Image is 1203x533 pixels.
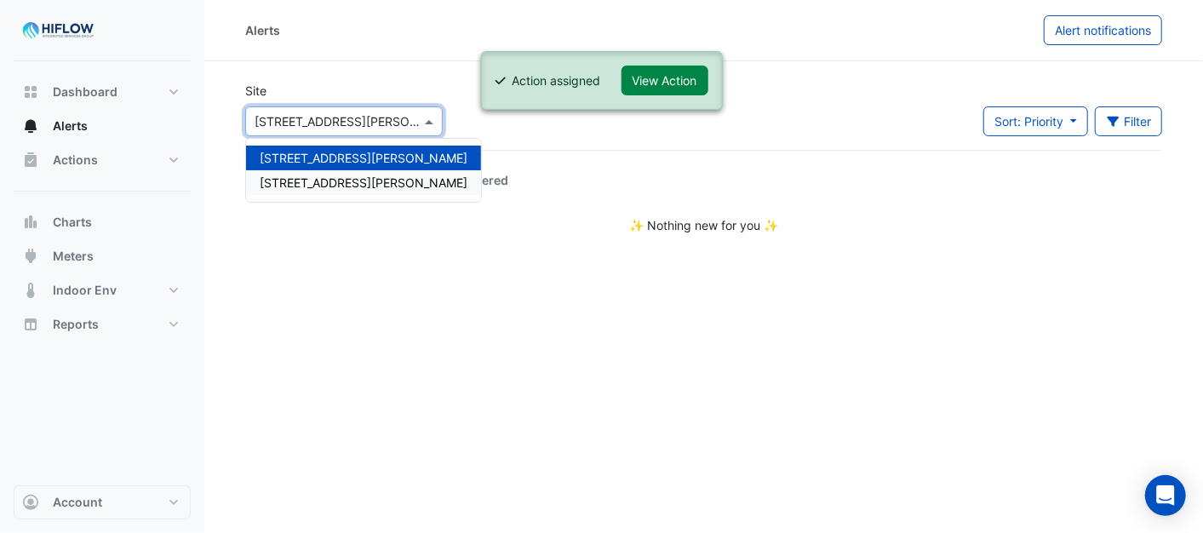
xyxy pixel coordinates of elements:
[22,248,39,265] app-icon: Meters
[53,152,98,169] span: Actions
[22,152,39,169] app-icon: Actions
[14,273,191,307] button: Indoor Env
[22,282,39,299] app-icon: Indoor Env
[14,307,191,341] button: Reports
[22,214,39,231] app-icon: Charts
[14,109,191,143] button: Alerts
[14,205,191,239] button: Charts
[1145,475,1186,516] div: Open Intercom Messenger
[22,316,39,333] app-icon: Reports
[1044,15,1162,45] button: Alert notifications
[513,72,601,89] div: Action assigned
[245,21,280,39] div: Alerts
[53,248,94,265] span: Meters
[53,117,88,135] span: Alerts
[260,151,467,165] span: [STREET_ADDRESS][PERSON_NAME]
[22,117,39,135] app-icon: Alerts
[245,82,266,100] label: Site
[14,239,191,273] button: Meters
[53,494,102,511] span: Account
[1095,106,1163,136] button: Filter
[245,138,482,203] ng-dropdown-panel: Options list
[14,485,191,519] button: Account
[14,75,191,109] button: Dashboard
[20,14,97,48] img: Company Logo
[53,282,117,299] span: Indoor Env
[22,83,39,100] app-icon: Dashboard
[260,175,467,190] span: [STREET_ADDRESS][PERSON_NAME]
[994,114,1063,129] span: Sort: Priority
[1055,23,1151,37] span: Alert notifications
[622,66,708,95] button: View Action
[245,216,1162,234] div: ✨ Nothing new for you ✨
[14,143,191,177] button: Actions
[983,106,1088,136] button: Sort: Priority
[53,214,92,231] span: Charts
[53,316,99,333] span: Reports
[53,83,117,100] span: Dashboard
